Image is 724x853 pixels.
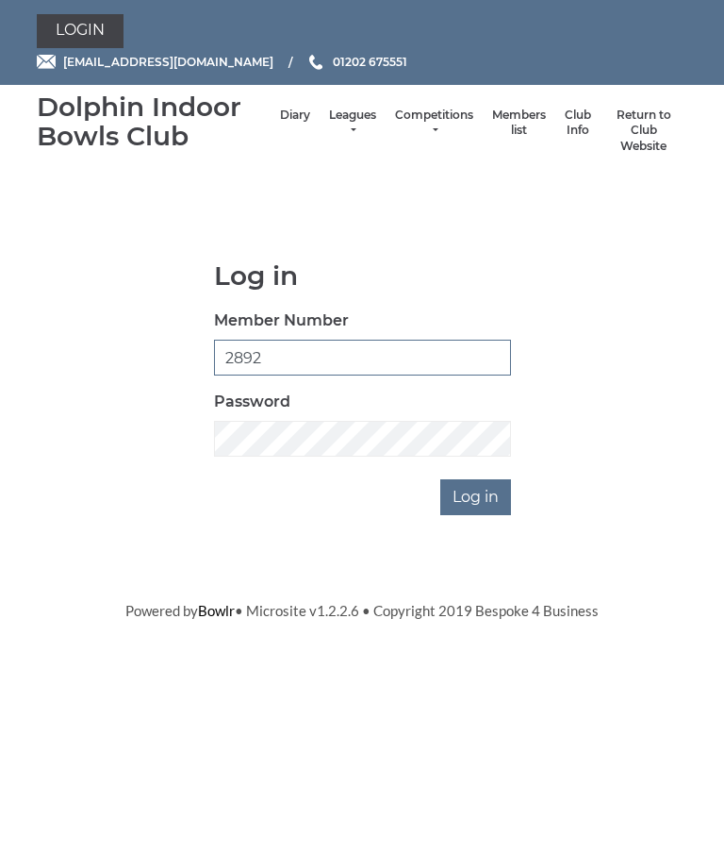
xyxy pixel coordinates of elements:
a: Login [37,14,123,48]
span: [EMAIL_ADDRESS][DOMAIN_NAME] [63,55,273,69]
a: Email [EMAIL_ADDRESS][DOMAIN_NAME] [37,53,273,71]
a: Club Info [565,108,591,139]
a: Leagues [329,108,376,139]
span: Powered by • Microsite v1.2.2.6 • Copyright 2019 Bespoke 4 Business [125,602,599,619]
label: Member Number [214,309,349,332]
img: Phone us [309,55,322,70]
a: Competitions [395,108,473,139]
label: Password [214,391,290,413]
img: Email [37,55,56,69]
a: Bowlr [198,602,235,619]
span: 01202 675551 [333,55,407,69]
a: Phone us 01202 675551 [306,53,407,71]
a: Return to Club Website [610,108,678,155]
a: Diary [280,108,310,124]
div: Dolphin Indoor Bowls Club [37,92,271,151]
h1: Log in [214,261,511,291]
a: Members list [492,108,546,139]
input: Log in [440,479,511,515]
